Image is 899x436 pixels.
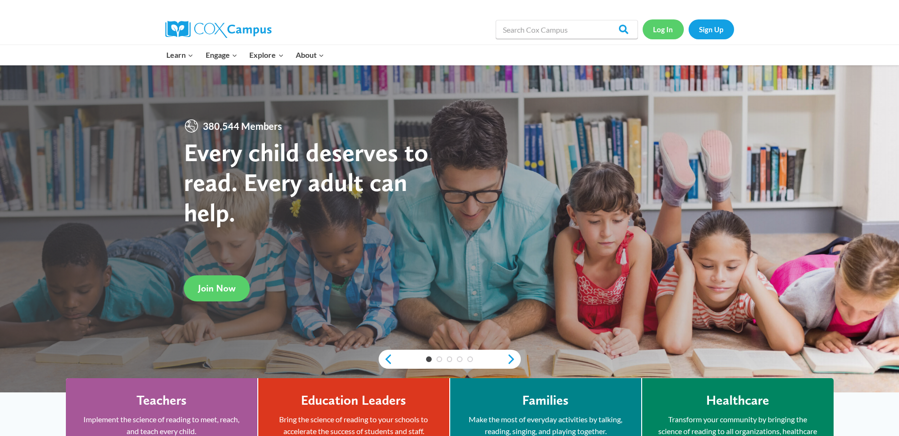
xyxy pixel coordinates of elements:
div: content slider buttons [379,350,521,369]
h4: Education Leaders [301,392,406,409]
button: Child menu of About [290,45,330,65]
h4: Teachers [136,392,187,409]
a: 1 [426,356,432,362]
input: Search Cox Campus [496,20,638,39]
a: previous [379,354,393,365]
img: Cox Campus [165,21,272,38]
a: 3 [447,356,453,362]
a: next [507,354,521,365]
span: Join Now [198,282,236,294]
span: 380,544 Members [199,118,286,134]
nav: Secondary Navigation [643,19,734,39]
strong: Every child deserves to read. Every adult can help. [184,137,428,227]
a: Log In [643,19,684,39]
a: 5 [467,356,473,362]
a: 2 [436,356,442,362]
a: 4 [457,356,463,362]
h4: Healthcare [706,392,769,409]
a: Join Now [184,275,250,301]
button: Child menu of Explore [244,45,290,65]
h4: Families [522,392,569,409]
nav: Primary Navigation [161,45,330,65]
a: Sign Up [689,19,734,39]
button: Child menu of Learn [161,45,200,65]
button: Child menu of Engage [200,45,244,65]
